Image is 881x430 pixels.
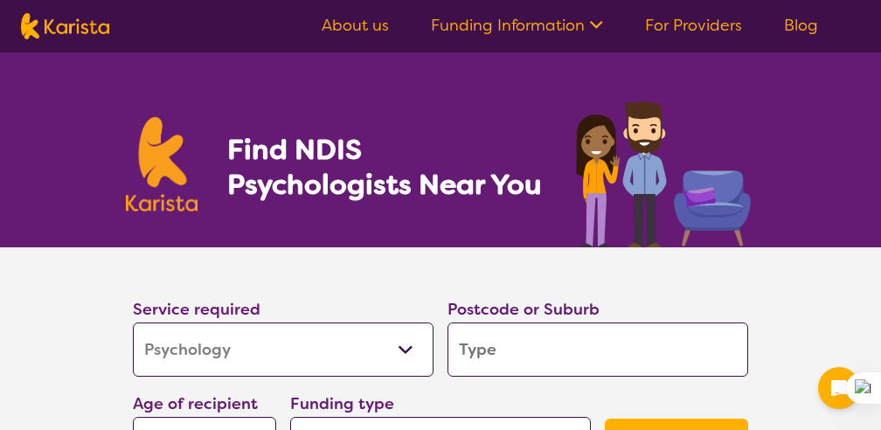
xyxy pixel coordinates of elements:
[431,15,603,36] a: Funding Information
[290,393,394,414] label: Funding type
[784,15,818,36] a: Blog
[447,322,748,377] input: Type
[126,117,198,212] img: Karista logo
[322,15,389,36] a: About us
[570,94,755,247] img: psychology
[133,299,260,320] label: Service required
[645,15,742,36] a: For Providers
[133,393,258,414] label: Age of recipient
[447,299,600,320] label: Postcode or Suburb
[227,132,551,202] h1: Find NDIS Psychologists Near You
[21,13,109,39] img: Karista logo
